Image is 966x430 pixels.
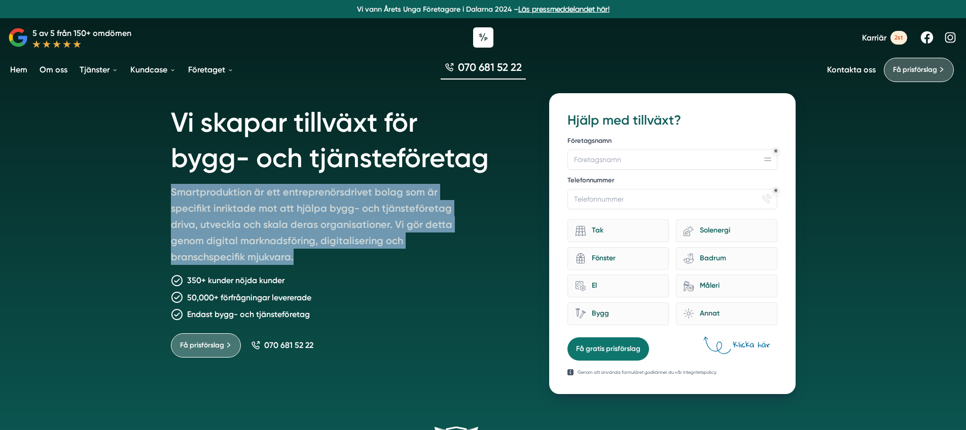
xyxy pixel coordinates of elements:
a: Hem [8,57,29,83]
p: Smartproduktion är ett entreprenörsdrivet bolag som är specifikt inriktade mot att hjälpa bygg- o... [171,184,463,269]
p: Endast bygg- och tjänsteföretag [187,308,310,321]
h3: Hjälp med tillväxt? [567,111,777,130]
span: Karriär [862,33,886,43]
div: Obligatoriskt [774,188,778,192]
div: Obligatoriskt [774,149,778,153]
p: 5 av 5 från 150+ omdömen [32,27,131,40]
p: 350+ kunder nöjda kunder [187,274,284,287]
a: 070 681 52 22 [441,60,526,80]
p: Genom att använda formuläret godkänner du vår integritetspolicy. [578,369,717,376]
input: Telefonnummer [567,189,777,209]
span: 070 681 52 22 [458,60,522,74]
a: Läs pressmeddelandet här! [518,5,610,13]
button: Få gratis prisförslag [567,337,649,361]
a: Kundcase [128,57,178,83]
span: Få prisförslag [893,64,937,75]
input: Företagsnamn [567,149,777,170]
a: Tjänster [78,57,120,83]
a: Få prisförslag [884,58,954,82]
a: Företaget [186,57,236,83]
a: 070 681 52 22 [251,340,313,350]
span: Få prisförslag [180,340,224,351]
h1: Vi skapar tillväxt för bygg- och tjänsteföretag [171,93,525,184]
a: Kontakta oss [827,65,876,74]
label: Telefonnummer [567,176,777,187]
p: 50,000+ förfrågningar levererade [187,291,311,304]
span: 070 681 52 22 [264,340,313,350]
span: 2st [890,31,907,45]
a: Om oss [38,57,69,83]
a: Få prisförslag [171,333,241,358]
a: Karriär 2st [862,31,907,45]
label: Företagsnamn [567,136,777,147]
p: Vi vann Årets Unga Företagare i Dalarna 2024 – [4,4,962,14]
